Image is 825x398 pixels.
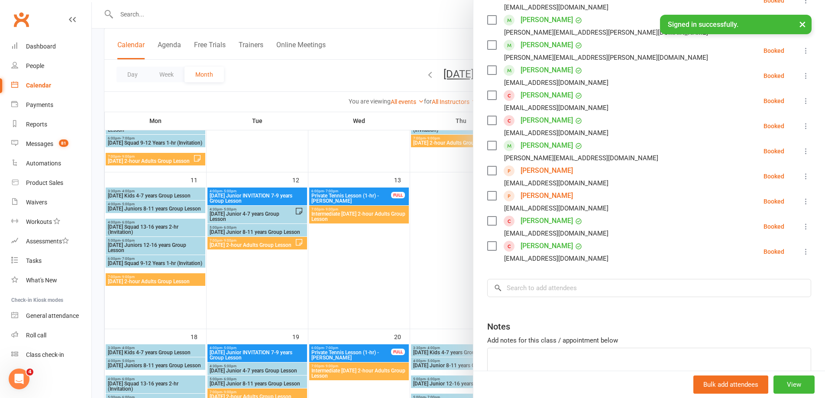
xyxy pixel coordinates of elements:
[504,228,608,239] div: [EMAIL_ADDRESS][DOMAIN_NAME]
[521,113,573,127] a: [PERSON_NAME]
[26,179,63,186] div: Product Sales
[11,154,91,173] a: Automations
[11,76,91,95] a: Calendar
[11,345,91,365] a: Class kiosk mode
[11,115,91,134] a: Reports
[11,251,91,271] a: Tasks
[26,238,69,245] div: Assessments
[11,193,91,212] a: Waivers
[521,214,573,228] a: [PERSON_NAME]
[26,101,53,108] div: Payments
[26,369,33,375] span: 4
[521,189,573,203] a: [PERSON_NAME]
[487,335,811,346] div: Add notes for this class / appointment below
[521,63,573,77] a: [PERSON_NAME]
[504,102,608,113] div: [EMAIL_ADDRESS][DOMAIN_NAME]
[764,98,784,104] div: Booked
[26,218,52,225] div: Workouts
[773,375,815,394] button: View
[26,257,42,264] div: Tasks
[764,173,784,179] div: Booked
[26,62,44,69] div: People
[504,152,658,164] div: [PERSON_NAME][EMAIL_ADDRESS][DOMAIN_NAME]
[504,178,608,189] div: [EMAIL_ADDRESS][DOMAIN_NAME]
[487,320,510,333] div: Notes
[764,223,784,230] div: Booked
[26,160,61,167] div: Automations
[11,212,91,232] a: Workouts
[795,15,810,33] button: ×
[26,82,51,89] div: Calendar
[504,77,608,88] div: [EMAIL_ADDRESS][DOMAIN_NAME]
[521,88,573,102] a: [PERSON_NAME]
[521,38,573,52] a: [PERSON_NAME]
[59,139,68,147] span: 81
[764,123,784,129] div: Booked
[10,9,32,30] a: Clubworx
[11,232,91,251] a: Assessments
[11,306,91,326] a: General attendance kiosk mode
[11,134,91,154] a: Messages 81
[504,253,608,264] div: [EMAIL_ADDRESS][DOMAIN_NAME]
[504,52,708,63] div: [PERSON_NAME][EMAIL_ADDRESS][PERSON_NAME][DOMAIN_NAME]
[11,56,91,76] a: People
[521,139,573,152] a: [PERSON_NAME]
[26,140,53,147] div: Messages
[521,239,573,253] a: [PERSON_NAME]
[26,312,79,319] div: General attendance
[764,48,784,54] div: Booked
[26,43,56,50] div: Dashboard
[504,127,608,139] div: [EMAIL_ADDRESS][DOMAIN_NAME]
[11,95,91,115] a: Payments
[11,326,91,345] a: Roll call
[764,198,784,204] div: Booked
[26,277,57,284] div: What's New
[764,73,784,79] div: Booked
[504,203,608,214] div: [EMAIL_ADDRESS][DOMAIN_NAME]
[26,351,64,358] div: Class check-in
[9,369,29,389] iframe: Intercom live chat
[668,20,738,29] span: Signed in successfully.
[26,199,47,206] div: Waivers
[764,249,784,255] div: Booked
[11,173,91,193] a: Product Sales
[11,37,91,56] a: Dashboard
[764,148,784,154] div: Booked
[521,13,573,27] a: [PERSON_NAME]
[504,2,608,13] div: [EMAIL_ADDRESS][DOMAIN_NAME]
[26,121,47,128] div: Reports
[11,271,91,290] a: What's New
[693,375,768,394] button: Bulk add attendees
[26,332,46,339] div: Roll call
[521,164,573,178] a: [PERSON_NAME]
[487,279,811,297] input: Search to add attendees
